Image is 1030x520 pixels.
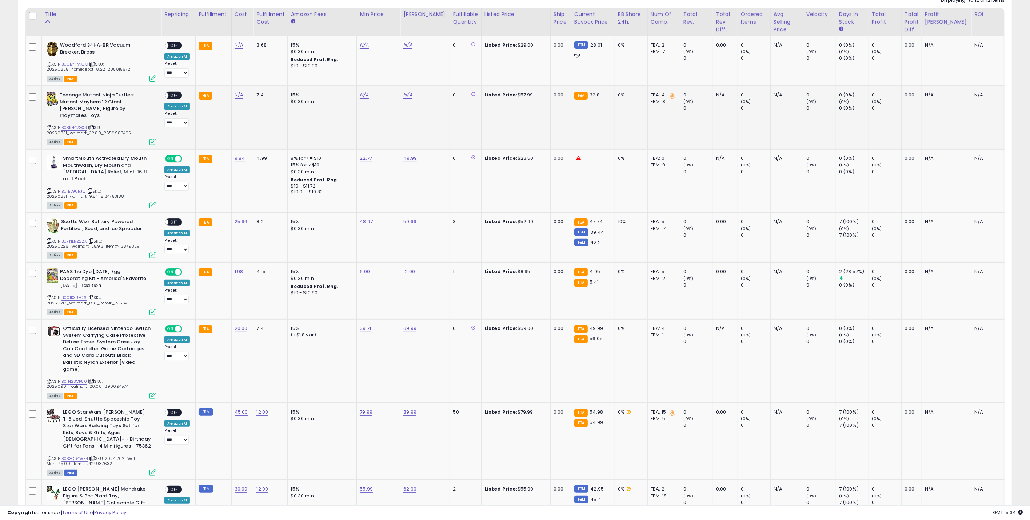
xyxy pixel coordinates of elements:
[741,105,770,111] div: 0
[47,268,58,283] img: 513oQfkFdYL._SL40_.jpg
[453,155,475,162] div: 0
[839,92,869,98] div: 0 (0%)
[554,92,566,98] div: 0.00
[683,99,694,105] small: (0%)
[168,43,180,49] span: OFF
[291,177,338,183] b: Reduced Prof. Rng.
[291,325,351,332] div: 15%
[164,103,190,110] div: Amazon AI
[47,486,61,500] img: 41FmUsPxqLL._SL40_.jpg
[291,11,354,18] div: Amazon Fees
[60,42,148,57] b: Woodford 34HA-BR Vacuum Breaker, Brass
[574,228,588,236] small: FBM
[872,92,901,98] div: 0
[484,268,518,275] b: Listed Price:
[716,42,732,48] div: 0.00
[61,125,87,131] a: B0BKH4VGX3
[235,409,248,416] a: 45.00
[974,92,998,98] div: N/A
[806,55,836,62] div: 0
[741,268,770,275] div: 0
[590,91,600,98] span: 32.8
[256,155,282,162] div: 4.99
[403,42,412,49] a: N/A
[741,11,767,26] div: Ordered Items
[199,11,228,18] div: Fulfillment
[291,162,351,168] div: 15% for > $10
[453,218,475,225] div: 3
[61,61,88,67] a: B00BYFMXEQ
[63,155,151,184] b: SmartMouth Activated Dry Mouth Mouthwash, Dry Mouth and [MEDICAL_DATA] Relief, Mint, 16 fl oz, 1 ...
[741,282,770,288] div: 0
[47,76,63,82] span: All listings currently available for purchase on Amazon
[590,279,599,285] span: 5.41
[360,91,368,99] a: N/A
[806,276,817,281] small: (0%)
[554,42,566,48] div: 0.00
[164,174,190,191] div: Preset:
[574,218,588,226] small: FBA
[403,268,415,275] a: 12.00
[716,268,732,275] div: 0.00
[291,169,351,175] div: $0.30 min
[741,226,751,232] small: (0%)
[484,325,545,332] div: $59.00
[839,49,849,55] small: (0%)
[47,268,156,314] div: ASIN:
[61,188,85,194] a: B01EL9URJO
[168,219,180,225] span: OFF
[403,11,447,18] div: [PERSON_NAME]
[574,239,588,246] small: FBM
[806,11,833,18] div: Velocity
[806,226,817,232] small: (0%)
[839,169,869,175] div: 0 (0%)
[872,42,901,48] div: 0
[872,226,882,232] small: (0%)
[905,92,916,98] div: 0.00
[64,139,77,145] span: FBA
[360,409,372,416] a: 79.99
[47,92,156,144] div: ASIN:
[291,155,351,162] div: 8% for <= $10
[235,218,248,225] a: 25.96
[839,99,849,105] small: (0%)
[235,485,248,493] a: 30.00
[235,11,251,18] div: Cost
[403,91,412,99] a: N/A
[974,11,1001,18] div: ROI
[651,98,675,105] div: FBM: 8
[806,42,836,48] div: 0
[590,42,602,48] span: 28.01
[554,325,566,332] div: 0.00
[60,268,148,291] b: PAAS Tie Dye [DATE] Egg Decorating Kit - America's Favorite [DATE] Tradition
[291,275,351,282] div: $0.30 min
[806,268,836,275] div: 0
[590,218,603,225] span: 47.74
[872,162,882,168] small: (0%)
[651,92,675,98] div: FBA: 4
[741,99,751,105] small: (0%)
[484,91,518,98] b: Listed Price:
[360,42,368,49] a: N/A
[806,232,836,239] div: 0
[683,49,694,55] small: (0%)
[839,268,869,275] div: 2 (28.57%)
[164,238,190,255] div: Preset:
[872,49,882,55] small: (0%)
[61,456,88,462] a: B0BXQ64WP4
[872,155,901,162] div: 0
[47,61,131,72] span: | SKU: 20250825_homedepot_8.22_205815672
[806,92,836,98] div: 0
[590,325,603,332] span: 49.99
[291,268,351,275] div: 15%
[590,268,600,275] span: 4.95
[974,268,998,275] div: N/A
[47,125,131,135] span: | SKU: 20250831_walmart_32.80_2656983405
[484,42,518,48] b: Listed Price:
[256,325,282,332] div: 7.4
[590,229,604,236] span: 39.44
[806,155,836,162] div: 0
[683,169,713,175] div: 0
[403,218,416,225] a: 59.99
[291,56,338,63] b: Reduced Prof. Rng.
